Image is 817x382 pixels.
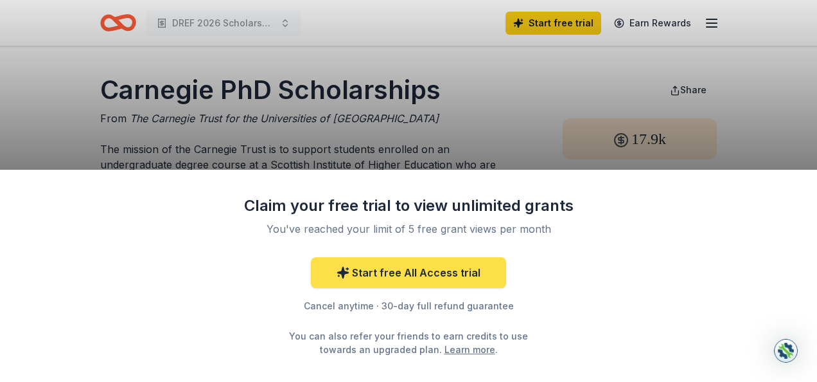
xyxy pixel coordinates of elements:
a: Learn more [444,343,495,356]
div: You can also refer your friends to earn credits to use towards an upgraded plan. . [277,329,540,356]
div: You've reached your limit of 5 free grant views per month [257,221,560,237]
a: Start free All Access trial [311,257,506,288]
div: Claim your free trial to view unlimited grants [242,196,575,216]
div: Cancel anytime · 30-day full refund guarantee [242,298,575,314]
